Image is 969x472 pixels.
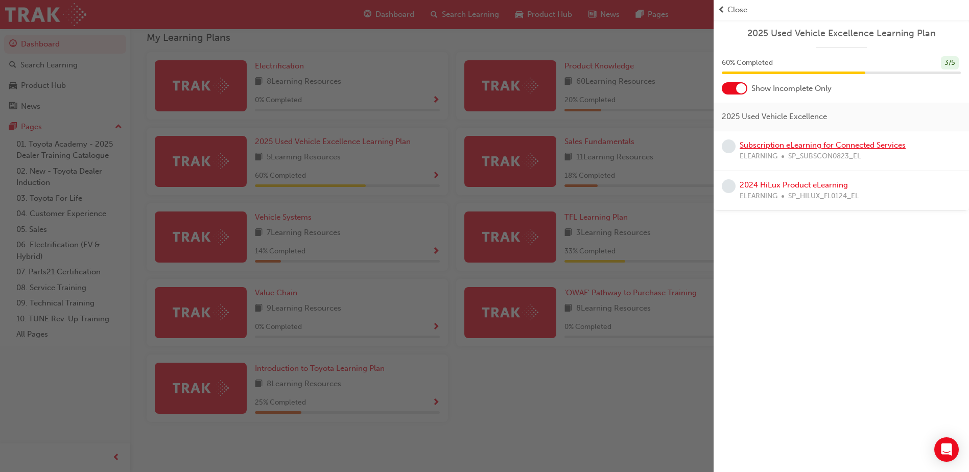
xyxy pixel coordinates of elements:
span: Show Incomplete Only [751,83,832,95]
span: ELEARNING [740,191,777,202]
span: learningRecordVerb_NONE-icon [722,139,736,153]
div: 3 / 5 [941,56,959,70]
span: 2025 Used Vehicle Excellence [722,111,827,123]
span: SP_HILUX_FL0124_EL [788,191,859,202]
span: 60 % Completed [722,57,773,69]
a: Subscription eLearning for Connected Services [740,140,906,150]
span: Close [727,4,747,16]
span: learningRecordVerb_NONE-icon [722,179,736,193]
a: 2024 HiLux Product eLearning [740,180,848,190]
span: prev-icon [718,4,725,16]
div: Open Intercom Messenger [934,437,959,462]
button: prev-iconClose [718,4,965,16]
span: ELEARNING [740,151,777,162]
span: SP_SUBSCON0823_EL [788,151,861,162]
a: 2025 Used Vehicle Excellence Learning Plan [722,28,961,39]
